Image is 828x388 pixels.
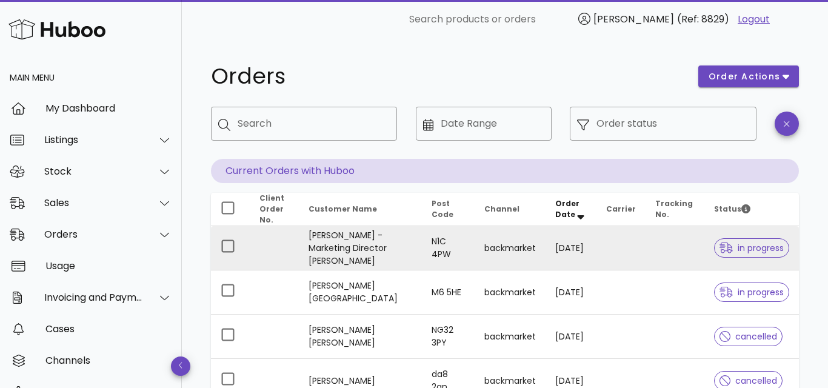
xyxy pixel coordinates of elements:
div: Usage [45,260,172,272]
h1: Orders [211,65,684,87]
td: backmarket [475,270,546,315]
span: Customer Name [309,204,377,214]
th: Customer Name [299,193,422,226]
div: Invoicing and Payments [44,292,143,303]
span: (Ref: 8829) [677,12,729,26]
span: cancelled [719,332,777,341]
span: in progress [719,288,784,296]
button: order actions [698,65,799,87]
td: NG32 3PY [422,315,475,359]
td: [PERSON_NAME][GEOGRAPHIC_DATA] [299,270,422,315]
div: Channels [45,355,172,366]
td: [PERSON_NAME] [PERSON_NAME] [299,315,422,359]
span: Client Order No. [259,193,284,225]
span: [PERSON_NAME] [593,12,674,26]
th: Order Date: Sorted descending. Activate to remove sorting. [546,193,596,226]
td: backmarket [475,226,546,270]
th: Client Order No. [250,193,299,226]
div: Listings [44,134,143,145]
td: backmarket [475,315,546,359]
td: [DATE] [546,270,596,315]
img: Huboo Logo [8,16,105,42]
div: My Dashboard [45,102,172,114]
span: cancelled [719,376,777,385]
td: N1C 4PW [422,226,475,270]
th: Channel [475,193,546,226]
div: Sales [44,197,143,209]
th: Status [704,193,799,226]
th: Tracking No. [646,193,704,226]
span: Carrier [606,204,636,214]
span: Tracking No. [655,198,693,219]
div: Orders [44,229,143,240]
span: order actions [708,70,781,83]
th: Post Code [422,193,475,226]
td: [DATE] [546,315,596,359]
a: Logout [738,12,770,27]
span: Post Code [432,198,453,219]
td: M6 5HE [422,270,475,315]
p: Current Orders with Huboo [211,159,799,183]
div: Stock [44,166,143,177]
div: Cases [45,323,172,335]
span: Status [714,204,750,214]
td: [DATE] [546,226,596,270]
span: Channel [484,204,519,214]
td: [PERSON_NAME] - Marketing Director [PERSON_NAME] [299,226,422,270]
span: Order Date [555,198,579,219]
span: in progress [719,244,784,252]
th: Carrier [596,193,646,226]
